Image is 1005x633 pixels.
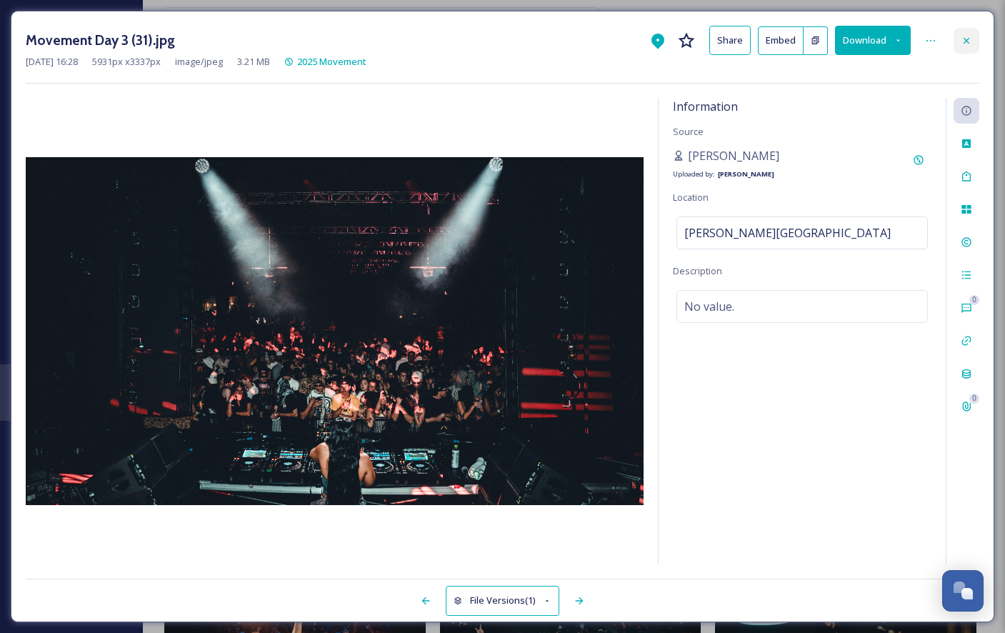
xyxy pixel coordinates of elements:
[673,191,709,204] span: Location
[297,55,366,68] span: 2025 Movement
[718,169,774,179] strong: [PERSON_NAME]
[684,224,891,241] span: [PERSON_NAME][GEOGRAPHIC_DATA]
[688,147,779,164] span: [PERSON_NAME]
[942,570,984,612] button: Open Chat
[673,125,704,138] span: Source
[969,394,979,404] div: 0
[758,26,804,55] button: Embed
[446,586,560,615] button: File Versions(1)
[673,169,715,179] span: Uploaded by:
[709,26,751,55] button: Share
[673,99,738,114] span: Information
[26,157,644,505] img: Movement%20Day%203%20(31).jpg
[175,55,223,69] span: image/jpeg
[26,30,175,51] h3: Movement Day 3 (31).jpg
[673,264,722,277] span: Description
[969,295,979,305] div: 0
[92,55,161,69] span: 5931 px x 3337 px
[237,55,270,69] span: 3.21 MB
[26,55,78,69] span: [DATE] 16:28
[835,26,911,55] button: Download
[684,298,734,315] span: No value.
